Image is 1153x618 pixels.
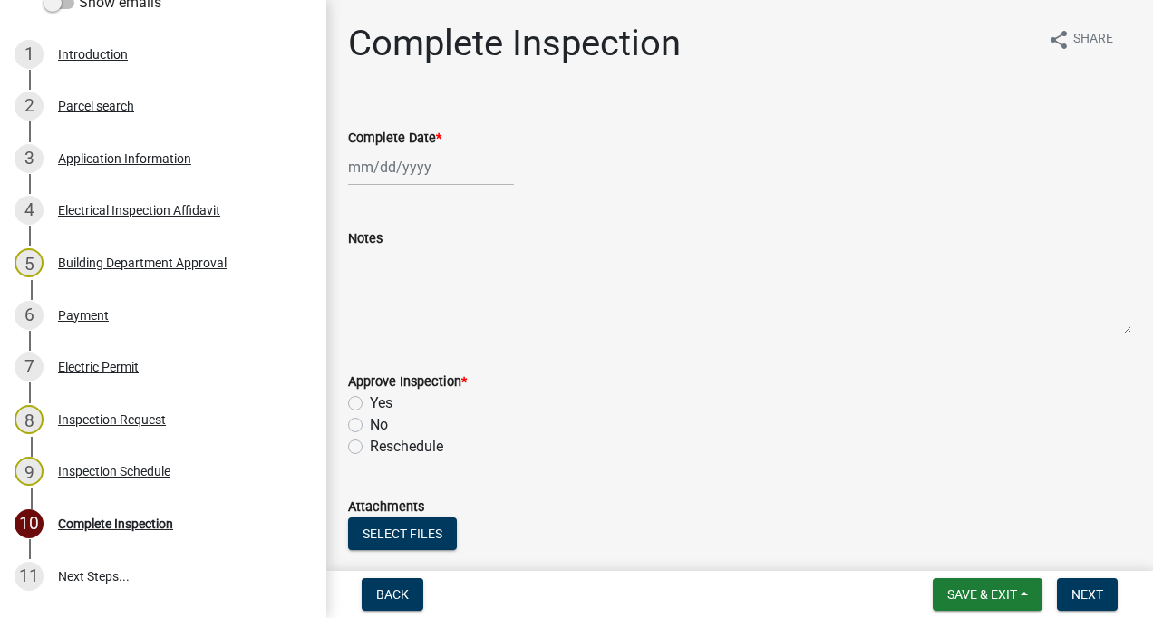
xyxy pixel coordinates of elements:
[58,256,227,269] div: Building Department Approval
[1057,578,1118,611] button: Next
[348,233,383,246] label: Notes
[15,562,44,591] div: 11
[15,509,44,538] div: 10
[1071,587,1103,602] span: Next
[15,352,44,381] div: 7
[348,22,681,65] h1: Complete Inspection
[933,578,1042,611] button: Save & Exit
[15,405,44,434] div: 8
[15,457,44,486] div: 9
[376,587,409,602] span: Back
[58,517,173,530] div: Complete Inspection
[15,144,44,173] div: 3
[370,392,392,414] label: Yes
[58,361,139,373] div: Electric Permit
[1033,22,1128,57] button: shareShare
[58,465,170,478] div: Inspection Schedule
[15,248,44,277] div: 5
[15,92,44,121] div: 2
[362,578,423,611] button: Back
[947,587,1017,602] span: Save & Exit
[370,436,443,458] label: Reschedule
[348,149,514,186] input: mm/dd/yyyy
[15,40,44,69] div: 1
[370,414,388,436] label: No
[15,196,44,225] div: 4
[58,100,134,112] div: Parcel search
[1048,29,1070,51] i: share
[15,301,44,330] div: 6
[58,309,109,322] div: Payment
[58,152,191,165] div: Application Information
[348,132,441,145] label: Complete Date
[348,376,467,389] label: Approve Inspection
[58,413,166,426] div: Inspection Request
[348,501,424,514] label: Attachments
[58,48,128,61] div: Introduction
[1073,29,1113,51] span: Share
[348,517,457,550] button: Select files
[58,204,220,217] div: Electrical Inspection Affidavit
